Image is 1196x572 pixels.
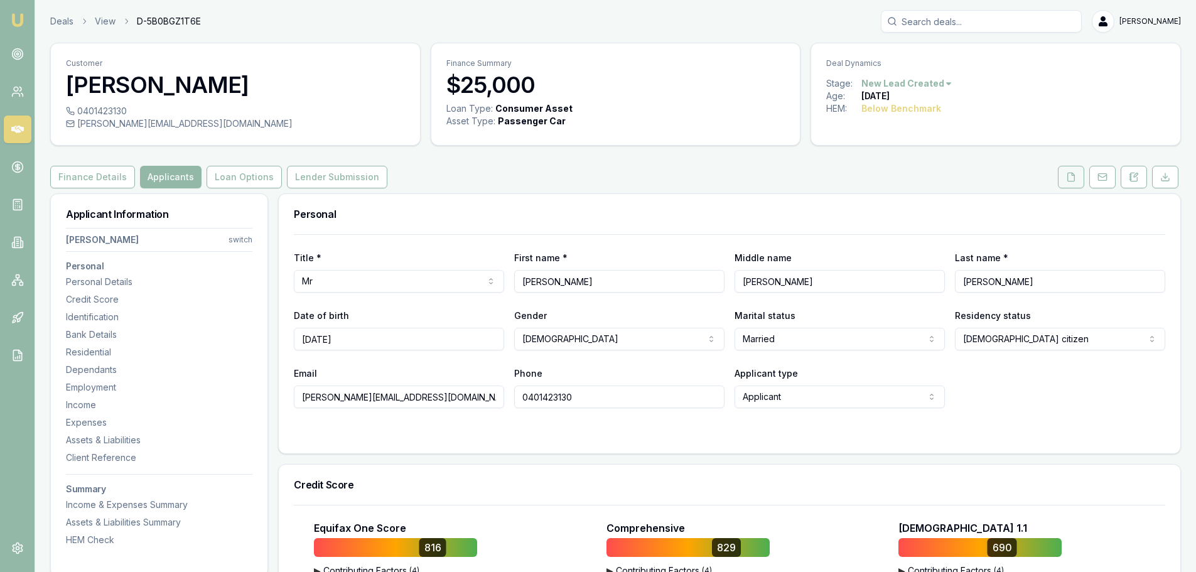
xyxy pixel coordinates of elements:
[50,166,135,188] button: Finance Details
[66,516,252,529] div: Assets & Liabilities Summary
[826,77,861,90] div: Stage:
[66,72,405,97] h3: [PERSON_NAME]
[66,311,252,323] div: Identification
[66,381,252,394] div: Employment
[294,310,349,321] label: Date of birth
[955,310,1031,321] label: Residency status
[419,538,446,557] div: 816
[735,368,798,379] label: Applicant type
[66,276,252,288] div: Personal Details
[137,166,204,188] a: Applicants
[294,480,1165,490] h3: Credit Score
[446,58,785,68] p: Finance Summary
[66,262,252,271] h3: Personal
[66,451,252,464] div: Client Reference
[314,521,406,536] p: Equifax One Score
[66,434,252,446] div: Assets & Liabilities
[955,252,1008,263] label: Last name *
[66,234,139,246] div: [PERSON_NAME]
[66,499,252,511] div: Income & Expenses Summary
[881,10,1082,33] input: Search deals
[514,252,568,263] label: First name *
[1119,16,1181,26] span: [PERSON_NAME]
[826,90,861,102] div: Age:
[66,117,405,130] div: [PERSON_NAME][EMAIL_ADDRESS][DOMAIN_NAME]
[50,15,73,28] a: Deals
[861,102,941,115] div: Below Benchmark
[66,485,252,494] h3: Summary
[446,102,493,115] div: Loan Type:
[66,364,252,376] div: Dependants
[861,77,953,90] button: New Lead Created
[287,166,387,188] button: Lender Submission
[514,386,725,408] input: 0431 234 567
[446,72,785,97] h3: $25,000
[898,521,1027,536] p: [DEMOGRAPHIC_DATA] 1.1
[140,166,202,188] button: Applicants
[66,209,252,219] h3: Applicant Information
[735,310,795,321] label: Marital status
[66,399,252,411] div: Income
[50,15,201,28] nav: breadcrumb
[514,368,542,379] label: Phone
[95,15,116,28] a: View
[50,166,137,188] a: Finance Details
[988,538,1017,557] div: 690
[735,252,792,263] label: Middle name
[826,102,861,115] div: HEM:
[514,310,547,321] label: Gender
[495,102,573,115] div: Consumer Asset
[861,90,890,102] div: [DATE]
[66,105,405,117] div: 0401423130
[498,115,566,127] div: Passenger Car
[207,166,282,188] button: Loan Options
[294,252,321,263] label: Title *
[229,235,252,245] div: switch
[204,166,284,188] a: Loan Options
[712,538,741,557] div: 829
[66,293,252,306] div: Credit Score
[66,328,252,341] div: Bank Details
[66,416,252,429] div: Expenses
[294,209,1165,219] h3: Personal
[66,58,405,68] p: Customer
[10,13,25,28] img: emu-icon-u.png
[66,346,252,359] div: Residential
[294,368,317,379] label: Email
[137,15,201,28] span: D-5B0BGZ1T6E
[66,534,252,546] div: HEM Check
[446,115,495,127] div: Asset Type :
[606,521,685,536] p: Comprehensive
[826,58,1165,68] p: Deal Dynamics
[284,166,390,188] a: Lender Submission
[294,328,504,350] input: DD/MM/YYYY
